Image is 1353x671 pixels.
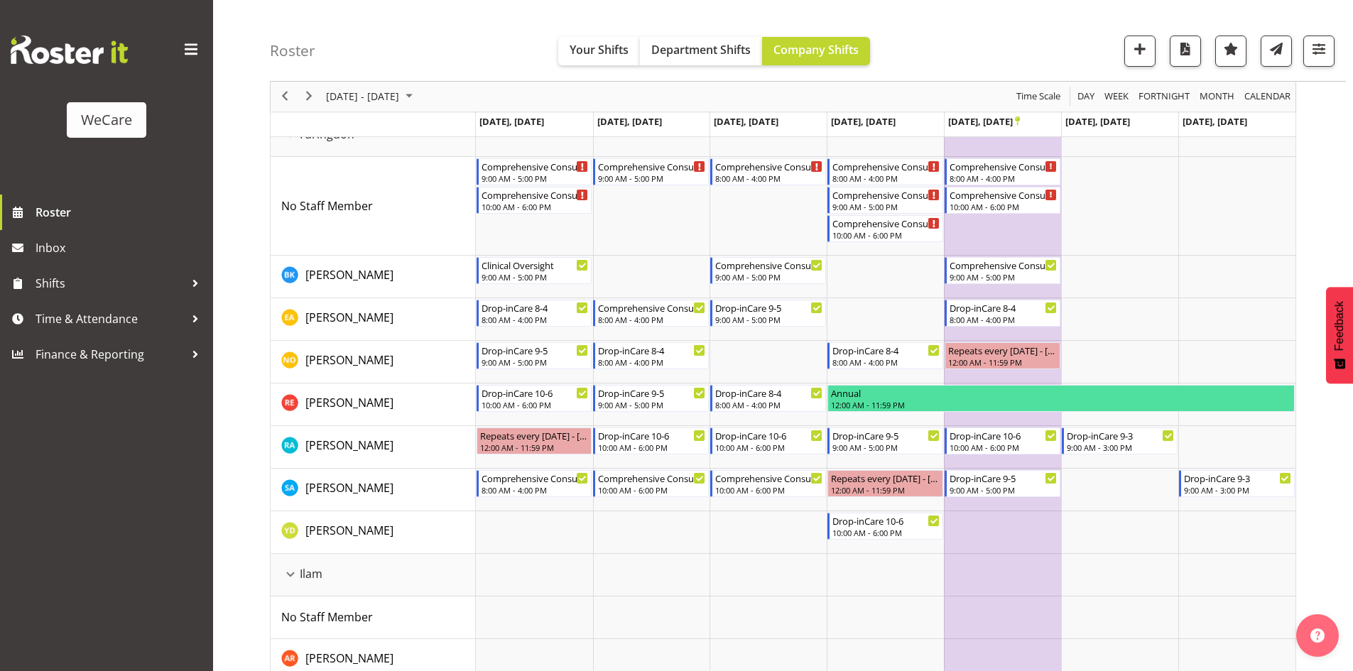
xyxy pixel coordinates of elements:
div: Comprehensive Consult 8-4 [832,159,940,173]
div: Annual [831,386,1291,400]
div: Drop-inCare 10-6 [598,428,705,442]
div: No Staff Member"s event - Comprehensive Consult 10-6 Begin From Thursday, October 23, 2025 at 10:... [827,215,943,242]
div: Sarah Abbott"s event - Comprehensive Consult 8-4 Begin From Monday, October 20, 2025 at 8:00:00 A... [477,470,592,497]
div: Rachna Anderson"s event - Drop-inCare 10-6 Begin From Wednesday, October 22, 2025 at 10:00:00 AM ... [710,427,826,454]
td: No Staff Member resource [271,157,476,256]
span: Finance & Reporting [36,344,185,365]
div: Drop-inCare 9-5 [950,471,1057,485]
td: Brian Ko resource [271,256,476,298]
div: No Staff Member"s event - Comprehensive Consult 9-5 Begin From Thursday, October 23, 2025 at 9:00... [827,187,943,214]
div: Comprehensive Consult 9-5 [832,187,940,202]
div: Drop-inCare 9-3 [1067,428,1174,442]
div: Rachel Els"s event - Drop-inCare 9-5 Begin From Tuesday, October 21, 2025 at 9:00:00 AM GMT+13:00... [593,385,709,412]
a: [PERSON_NAME] [305,522,393,539]
div: 10:00 AM - 6:00 PM [715,484,822,496]
td: Rachna Anderson resource [271,426,476,469]
div: Comprehensive Consult 9-5 [482,159,589,173]
div: 10:00 AM - 6:00 PM [598,442,705,453]
div: Comprehensive Consult 10-6 [598,471,705,485]
div: 10:00 AM - 6:00 PM [482,399,589,410]
div: Drop-inCare 10-6 [832,513,940,528]
span: Inbox [36,237,206,258]
div: 10:00 AM - 6:00 PM [950,201,1057,212]
span: No Staff Member [281,609,373,625]
a: [PERSON_NAME] [305,437,393,454]
div: 10:00 AM - 6:00 PM [832,527,940,538]
div: Comprehensive Consult 10-6 [715,471,822,485]
span: Week [1103,88,1130,106]
div: 9:00 AM - 5:00 PM [832,442,940,453]
span: [DATE], [DATE] [597,115,662,128]
div: 9:00 AM - 5:00 PM [598,173,705,184]
div: 9:00 AM - 5:00 PM [832,201,940,212]
div: Drop-inCare 9-5 [715,300,822,315]
span: Your Shifts [570,42,629,58]
span: No Staff Member [281,198,373,214]
button: Send a list of all shifts for the selected filtered period to all rostered employees. [1261,36,1292,67]
div: 8:00 AM - 4:00 PM [832,173,940,184]
span: Fortnight [1137,88,1191,106]
div: 8:00 AM - 4:00 PM [482,314,589,325]
span: Time Scale [1015,88,1062,106]
span: [PERSON_NAME] [305,650,393,666]
div: Rachna Anderson"s event - Drop-inCare 10-6 Begin From Tuesday, October 21, 2025 at 10:00:00 AM GM... [593,427,709,454]
span: [DATE] - [DATE] [325,88,401,106]
td: Natasha Ottley resource [271,341,476,383]
button: Download a PDF of the roster according to the set date range. [1170,36,1201,67]
span: Time & Attendance [36,308,185,329]
div: Comprehensive Consult 8-4 [598,300,705,315]
div: No Staff Member"s event - Comprehensive Consult 8-4 Begin From Thursday, October 23, 2025 at 8:00... [827,158,943,185]
td: Ena Advincula resource [271,298,476,341]
div: Rachel Els"s event - Drop-inCare 8-4 Begin From Wednesday, October 22, 2025 at 8:00:00 AM GMT+13:... [710,385,826,412]
div: Drop-inCare 8-4 [482,300,589,315]
div: Sarah Abbott"s event - Drop-inCare 9-3 Begin From Sunday, October 26, 2025 at 9:00:00 AM GMT+13:0... [1179,470,1295,497]
div: Brian Ko"s event - Comprehensive Consult 9-5 Begin From Friday, October 24, 2025 at 9:00:00 AM GM... [945,257,1060,284]
div: Sarah Abbott"s event - Comprehensive Consult 10-6 Begin From Tuesday, October 21, 2025 at 10:00:0... [593,470,709,497]
span: Company Shifts [773,42,859,58]
div: Drop-inCare 8-4 [832,343,940,357]
div: next period [297,82,321,111]
div: WeCare [81,109,132,131]
span: [DATE], [DATE] [1183,115,1247,128]
div: 9:00 AM - 5:00 PM [598,399,705,410]
a: [PERSON_NAME] [305,479,393,496]
div: Drop-inCare 9-3 [1184,471,1291,485]
div: 9:00 AM - 3:00 PM [1184,484,1291,496]
div: Drop-inCare 8-4 [950,300,1057,315]
div: 12:00 AM - 11:59 PM [480,442,589,453]
button: Time Scale [1014,88,1063,106]
span: [PERSON_NAME] [305,523,393,538]
div: Natasha Ottley"s event - Drop-inCare 9-5 Begin From Monday, October 20, 2025 at 9:00:00 AM GMT+13... [477,342,592,369]
div: Comprehensive Consult 8-4 [950,159,1057,173]
button: Timeline Day [1075,88,1097,106]
span: [PERSON_NAME] [305,267,393,283]
div: Comprehensive Consult 8-4 [715,159,822,173]
button: Previous [276,88,295,106]
span: Month [1198,88,1236,106]
div: Sarah Abbott"s event - Comprehensive Consult 10-6 Begin From Wednesday, October 22, 2025 at 10:00... [710,470,826,497]
img: Rosterit website logo [11,36,128,64]
h4: Roster [270,43,315,59]
div: Drop-inCare 8-4 [715,386,822,400]
div: 10:00 AM - 6:00 PM [950,442,1057,453]
div: No Staff Member"s event - Comprehensive Consult 9-5 Begin From Tuesday, October 21, 2025 at 9:00:... [593,158,709,185]
div: Sarah Abbott"s event - Drop-inCare 9-5 Begin From Friday, October 24, 2025 at 9:00:00 AM GMT+13:0... [945,470,1060,497]
div: Repeats every [DATE] - [PERSON_NAME] [831,471,940,485]
div: Comprehensive Consult 9-5 [598,159,705,173]
div: October 20 - 26, 2025 [321,82,421,111]
div: Ena Advincula"s event - Drop-inCare 8-4 Begin From Friday, October 24, 2025 at 8:00:00 AM GMT+13:... [945,300,1060,327]
span: [DATE], [DATE] [479,115,544,128]
div: Comprehensive Consult 9-5 [715,258,822,272]
div: Rachna Anderson"s event - Drop-inCare 9-5 Begin From Thursday, October 23, 2025 at 9:00:00 AM GMT... [827,427,943,454]
div: Comprehensive Consult 10-6 [950,187,1057,202]
div: 8:00 AM - 4:00 PM [598,356,705,368]
div: Comprehensive Consult 10-6 [482,187,589,202]
div: 8:00 AM - 4:00 PM [715,173,822,184]
div: Drop-inCare 10-6 [715,428,822,442]
div: 10:00 AM - 6:00 PM [832,229,940,241]
div: 10:00 AM - 6:00 PM [715,442,822,453]
div: No Staff Member"s event - Comprehensive Consult 10-6 Begin From Friday, October 24, 2025 at 10:00... [945,187,1060,214]
span: [PERSON_NAME] [305,352,393,368]
span: Day [1076,88,1096,106]
span: Feedback [1333,301,1346,351]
